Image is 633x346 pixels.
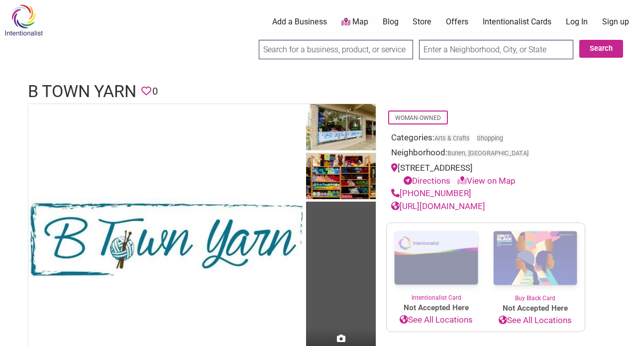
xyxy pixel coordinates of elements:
[486,223,585,294] img: Buy Black Card
[387,223,486,293] img: Intentionalist Card
[457,176,516,186] a: View on Map
[272,16,327,27] a: Add a Business
[341,16,368,28] a: Map
[259,40,413,59] input: Search for a business, product, or service
[387,314,486,327] a: See All Locations
[383,16,399,27] a: Blog
[486,303,585,314] span: Not Accepted Here
[404,176,450,186] a: Directions
[395,115,441,121] a: Woman-Owned
[419,40,573,59] input: Enter a Neighborhood, City, or State
[141,84,151,99] span: You must be logged in to save favorites.
[391,131,580,147] div: Categories:
[391,146,580,162] div: Neighborhood:
[434,134,470,142] a: Arts & Crafts
[413,16,431,27] a: Store
[387,302,486,314] span: Not Accepted Here
[477,134,503,142] a: Shopping
[566,16,588,27] a: Log In
[579,40,623,58] button: Search
[483,16,551,27] a: Intentionalist Cards
[391,201,485,211] a: [URL][DOMAIN_NAME]
[391,188,471,198] a: [PHONE_NUMBER]
[602,16,629,27] a: Sign up
[486,223,585,303] a: Buy Black Card
[387,223,486,302] a: Intentionalist Card
[447,150,528,157] span: Burien, [GEOGRAPHIC_DATA]
[28,80,136,104] h1: B Town Yarn
[152,84,158,99] span: 0
[486,314,585,327] a: See All Locations
[446,16,468,27] a: Offers
[391,162,580,187] div: [STREET_ADDRESS]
